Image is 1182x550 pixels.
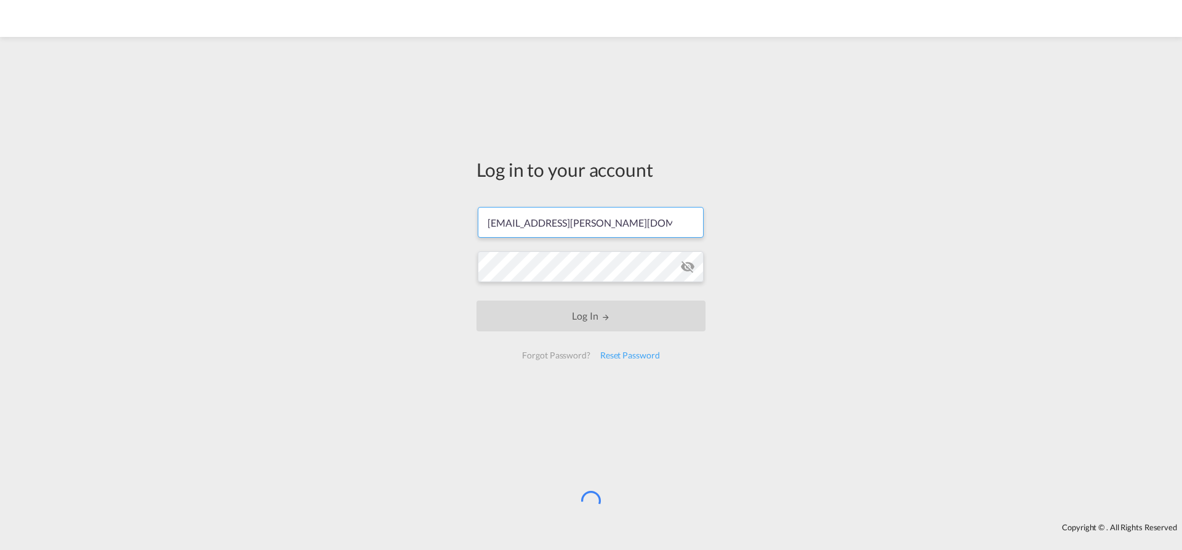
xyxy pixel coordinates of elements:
[595,344,665,366] div: Reset Password
[476,156,706,182] div: Log in to your account
[680,259,695,274] md-icon: icon-eye-off
[476,301,706,331] button: LOGIN
[517,344,595,366] div: Forgot Password?
[478,207,704,238] input: Enter email/phone number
